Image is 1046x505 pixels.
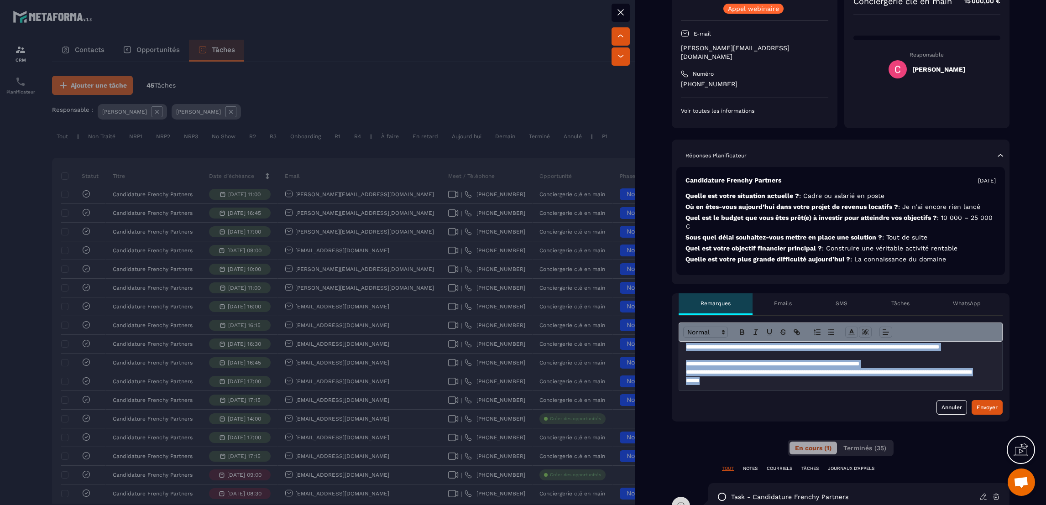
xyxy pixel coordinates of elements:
[972,400,1003,415] button: Envoyer
[795,444,832,452] span: En cours (1)
[912,66,965,73] h5: [PERSON_NAME]
[685,176,781,185] p: Candidature Frenchy Partners
[977,403,998,412] div: Envoyer
[693,70,714,78] p: Numéro
[790,442,837,454] button: En cours (1)
[853,52,1001,58] p: Responsable
[799,192,884,199] span: : Cadre ou salarié en poste
[898,203,980,210] span: : Je n’ai encore rien lancé
[978,177,996,184] p: [DATE]
[685,233,996,242] p: Sous quel délai souhaitez-vous mettre en place une solution ?
[828,465,874,472] p: JOURNAUX D'APPELS
[743,465,758,472] p: NOTES
[936,400,967,415] button: Annuler
[850,255,946,263] span: : La connaissance du domaine
[681,44,828,61] p: [PERSON_NAME][EMAIL_ADDRESS][DOMAIN_NAME]
[681,107,828,115] p: Voir toutes les informations
[694,30,711,37] p: E-mail
[891,300,910,307] p: Tâches
[953,300,981,307] p: WhatsApp
[728,5,779,12] p: Appel webinaire
[685,152,747,159] p: Réponses Planificateur
[1008,469,1035,496] div: Ouvrir le chat
[685,244,996,253] p: Quel est votre objectif financier principal ?
[685,213,996,231] p: Quel est le budget que vous êtes prêt(e) à investir pour atteindre vos objectifs ?
[722,465,734,472] p: TOUT
[801,465,819,472] p: TÂCHES
[685,255,996,264] p: Quelle est votre plus grande difficulté aujourd’hui ?
[822,245,957,252] span: : Construire une véritable activité rentable
[731,493,848,501] p: task - Candidature Frenchy Partners
[685,192,996,200] p: Quelle est votre situation actuelle ?
[767,465,792,472] p: COURRIELS
[685,203,996,211] p: Où en êtes-vous aujourd’hui dans votre projet de revenus locatifs ?
[838,442,892,454] button: Terminés (35)
[681,80,828,89] p: [PHONE_NUMBER]
[882,234,927,241] span: : Tout de suite
[701,300,731,307] p: Remarques
[836,300,847,307] p: SMS
[843,444,886,452] span: Terminés (35)
[774,300,792,307] p: Emails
